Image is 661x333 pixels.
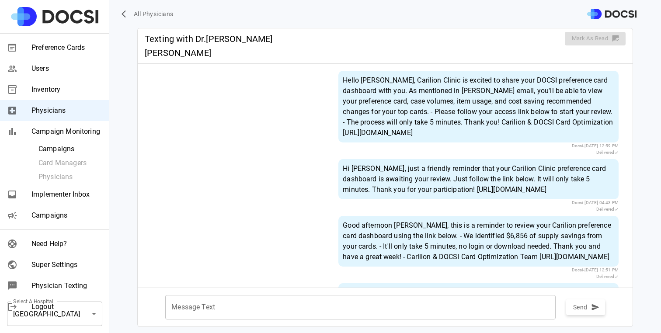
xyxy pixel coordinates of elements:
[338,216,619,267] div: Good afternoon [PERSON_NAME], this is a reminder to review your Carilion preference card dashboar...
[7,302,102,326] div: [GEOGRAPHIC_DATA]
[120,6,177,22] button: All Physicians
[338,199,619,212] div: Docsi - [DATE] 04:43 PM
[338,71,619,142] div: Hello [PERSON_NAME], Carilion Clinic is excited to share your DOCSI preference card dashboard wit...
[31,126,102,137] span: Campaign Monitoring
[596,149,614,156] p: Delivered
[31,260,102,270] span: Super Settings
[338,159,619,199] div: Hi [PERSON_NAME], just a friendly reminder that your Carilion Clinic preference card dashboard is...
[31,281,102,291] span: Physician Texting
[587,9,637,20] img: DOCSI Logo
[38,144,102,154] span: Campaigns
[31,239,102,249] span: Need Help?
[596,206,614,212] p: Delivered
[566,299,605,316] button: Send
[31,84,102,95] span: Inventory
[145,32,337,60] h6: Texting with Dr. [PERSON_NAME] [PERSON_NAME]
[596,273,614,280] p: Delivered
[31,105,102,116] span: Physicians
[338,267,619,280] div: Docsi - [DATE] 12:51 PM
[31,63,102,74] span: Users
[13,298,53,305] label: Select A Hospital
[11,7,98,26] img: Site Logo
[338,283,619,323] div: Hi [PERSON_NAME], I wanted to check in and make sure you haven't had any trouble accessing your p...
[134,9,174,20] span: All Physicians
[31,42,102,53] span: Preference Cards
[31,210,102,221] span: Campaigns
[338,142,619,156] div: Docsi - [DATE] 12:59 PM
[31,189,102,200] span: Implementer Inbox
